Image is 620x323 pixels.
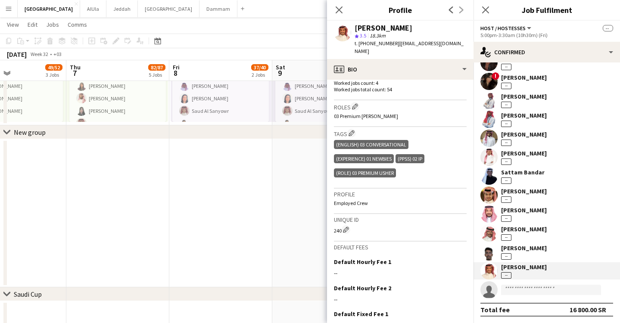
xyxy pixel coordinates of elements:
[327,59,474,80] div: Bio
[18,0,80,17] button: [GEOGRAPHIC_DATA]
[7,21,19,28] span: View
[501,234,511,241] div: --
[43,19,62,30] a: Jobs
[501,112,547,119] div: [PERSON_NAME]
[149,71,165,78] div: 5 Jobs
[334,129,467,138] h3: Tags
[501,215,511,222] div: --
[603,25,613,31] span: --
[53,51,62,57] div: +03
[501,187,547,195] div: [PERSON_NAME]
[501,121,511,127] div: --
[334,113,398,119] span: 03 Premium [PERSON_NAME]
[80,0,106,17] button: AlUla
[501,206,547,214] div: [PERSON_NAME]
[501,158,511,165] div: --
[46,21,59,28] span: Jobs
[501,272,511,279] div: --
[334,168,396,177] div: (Role) 03 Premium Usher
[334,243,467,251] h3: Default fees
[106,0,138,17] button: Jeddah
[396,154,424,163] div: (PPSS) 02 IP
[70,63,81,71] span: Thu
[501,253,511,260] div: --
[334,295,467,303] div: --
[355,40,464,54] span: | [EMAIL_ADDRESS][DOMAIN_NAME]
[492,72,499,80] span: !
[501,64,511,70] div: --
[334,102,467,111] h3: Roles
[501,140,511,146] div: --
[501,263,547,271] div: [PERSON_NAME]
[69,68,81,78] span: 7
[7,50,27,59] div: [DATE]
[64,19,90,30] a: Comms
[480,305,510,314] div: Total fee
[148,64,165,71] span: 82/87
[334,225,467,234] div: 240
[360,32,366,39] span: 3.5
[138,0,199,17] button: [GEOGRAPHIC_DATA]
[252,71,268,78] div: 2 Jobs
[501,102,511,108] div: --
[274,68,285,78] span: 9
[570,305,606,314] div: 16 800.00 SR
[334,140,408,149] div: (English) 03 Conversational
[480,25,533,31] button: Host / Hostesses
[480,25,526,31] span: Host / Hostesses
[334,310,388,318] h3: Default Fixed Fee 1
[480,32,613,38] div: 5:00pm-3:30am (10h30m) (Fri)
[199,0,237,17] button: Dammam
[501,244,547,252] div: [PERSON_NAME]
[251,64,268,71] span: 37/40
[173,63,180,71] span: Fri
[355,24,412,32] div: [PERSON_NAME]
[334,258,391,266] h3: Default Hourly Fee 1
[474,42,620,62] div: Confirmed
[334,190,467,198] h3: Profile
[501,149,547,157] div: [PERSON_NAME]
[334,86,467,93] p: Worked jobs total count: 54
[501,225,547,233] div: [PERSON_NAME]
[334,154,394,163] div: (Experience) 01 Newbies
[368,32,387,39] span: 18.3km
[334,216,467,224] h3: Unique ID
[334,200,467,206] p: Employed Crew
[14,290,42,298] div: Saudi Cup
[501,177,511,184] div: --
[68,21,87,28] span: Comms
[334,269,467,277] div: --
[474,4,620,16] h3: Job Fulfilment
[28,21,37,28] span: Edit
[501,130,547,138] div: [PERSON_NAME]
[24,19,41,30] a: Edit
[171,68,180,78] span: 8
[28,51,50,57] span: Week 32
[14,128,46,137] div: New group
[501,196,511,203] div: --
[501,83,511,89] div: --
[355,40,399,47] span: t. [PHONE_NUMBER]
[3,19,22,30] a: View
[501,168,545,176] div: Sattam Bandar
[276,63,285,71] span: Sat
[46,71,62,78] div: 3 Jobs
[334,80,467,86] p: Worked jobs count: 4
[45,64,62,71] span: 49/52
[501,93,547,100] div: [PERSON_NAME]
[501,74,547,81] div: [PERSON_NAME]
[327,4,474,16] h3: Profile
[334,284,391,292] h3: Default Hourly Fee 2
